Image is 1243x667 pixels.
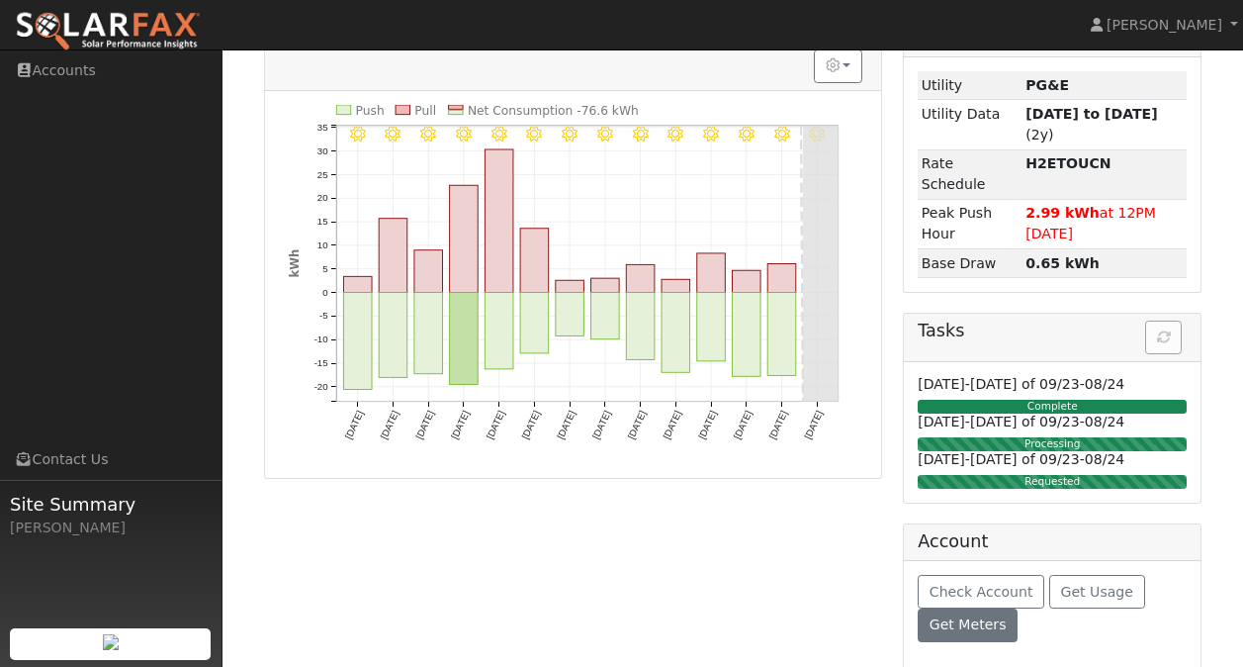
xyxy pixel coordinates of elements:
[1025,106,1157,143] span: (2y)
[918,71,1022,100] td: Utility
[662,279,690,292] rect: onclick=""
[378,409,400,440] text: [DATE]
[485,149,513,293] rect: onclick=""
[696,409,719,440] text: [DATE]
[661,409,683,440] text: [DATE]
[918,199,1022,248] td: Peak Push Hour
[379,219,407,293] rect: onclick=""
[930,584,1033,600] span: Check Account
[918,100,1022,149] td: Utility Data
[625,409,648,440] text: [DATE]
[343,276,372,292] rect: onclick=""
[385,127,400,143] i: 9/04 - Clear
[322,287,327,298] text: 0
[697,253,726,293] rect: onclick=""
[626,264,655,292] rect: onclick=""
[918,321,1187,341] h5: Tasks
[10,518,212,538] div: [PERSON_NAME]
[1025,77,1069,93] strong: ID: 17293440, authorized: 09/17/25
[697,292,726,360] rect: onclick=""
[918,249,1022,278] td: Base Draw
[526,127,542,143] i: 9/08 - Clear
[313,333,327,344] text: -10
[490,127,506,143] i: 9/07 - Clear
[1022,199,1188,248] td: at 12PM [DATE]
[662,292,690,372] rect: onclick=""
[1025,255,1100,271] strong: 0.65 kWh
[773,127,789,143] i: 9/15 - Clear
[468,104,639,118] text: Net Consumption -76.6 kWh
[1061,584,1133,600] span: Get Usage
[287,249,301,278] text: kWh
[918,400,1187,414] div: Complete
[556,292,584,335] rect: onclick=""
[485,292,513,368] rect: onclick=""
[918,437,1187,451] div: Processing
[918,575,1044,609] button: Check Account
[562,127,577,143] i: 9/09 - Clear
[632,127,648,143] i: 9/11 - Clear
[414,250,443,293] rect: onclick=""
[317,192,328,203] text: 20
[420,127,436,143] i: 9/05 - Clear
[342,409,365,440] text: [DATE]
[317,168,328,179] text: 25
[414,104,436,118] text: Pull
[322,263,327,274] text: 5
[449,292,478,384] rect: onclick=""
[1025,205,1100,221] strong: 2.99 kWh
[667,127,683,143] i: 9/12 - Clear
[414,292,443,373] rect: onclick=""
[317,145,328,156] text: 30
[767,292,796,375] rect: onclick=""
[590,409,613,440] text: [DATE]
[15,11,201,52] img: SolarFax
[317,122,328,133] text: 35
[1107,17,1222,33] span: [PERSON_NAME]
[590,278,619,292] rect: onclick=""
[918,376,1187,393] h6: [DATE]-[DATE] of 09/23-08/24
[597,127,613,143] i: 9/10 - Clear
[732,270,760,292] rect: onclick=""
[590,292,619,338] rect: onclick=""
[103,634,119,650] img: retrieve
[319,310,328,321] text: -5
[732,292,760,376] rect: onclick=""
[703,127,719,143] i: 9/13 - Clear
[520,229,549,293] rect: onclick=""
[930,617,1007,632] span: Get Meters
[449,185,478,292] rect: onclick=""
[349,127,365,143] i: 9/03 - Clear
[343,292,372,389] rect: onclick=""
[555,409,577,440] text: [DATE]
[1025,106,1157,122] strong: [DATE] to [DATE]
[520,292,549,352] rect: onclick=""
[802,409,825,440] text: [DATE]
[1049,575,1145,609] button: Get Usage
[456,127,472,143] i: 9/06 - Clear
[766,409,789,440] text: [DATE]
[556,280,584,292] rect: onclick=""
[626,292,655,359] rect: onclick=""
[918,475,1187,489] div: Requested
[519,409,542,440] text: [DATE]
[313,381,327,392] text: -20
[449,409,472,440] text: [DATE]
[10,491,212,518] span: Site Summary
[317,239,328,250] text: 10
[413,409,436,440] text: [DATE]
[732,409,755,440] text: [DATE]
[918,531,988,551] h5: Account
[1025,155,1110,171] strong: D
[918,451,1187,468] h6: [DATE]-[DATE] of 09/23-08/24
[313,357,327,368] text: -15
[484,409,506,440] text: [DATE]
[918,149,1022,199] td: Rate Schedule
[918,609,1018,642] button: Get Meters
[379,292,407,377] rect: onclick=""
[317,216,328,227] text: 15
[918,414,1187,430] h6: [DATE]-[DATE] of 09/23-08/24
[739,127,755,143] i: 9/14 - Clear
[355,104,384,118] text: Push
[767,263,796,292] rect: onclick=""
